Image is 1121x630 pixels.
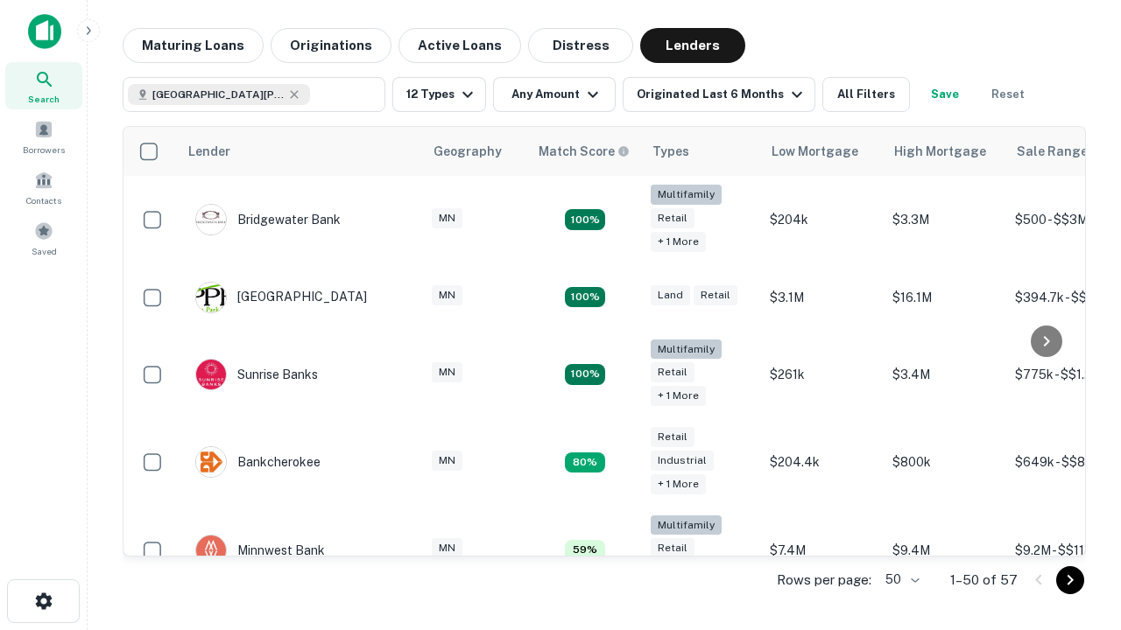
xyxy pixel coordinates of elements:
[980,77,1036,112] button: Reset
[761,507,884,595] td: $7.4M
[196,360,226,389] img: picture
[565,287,605,308] div: Matching Properties: 10, hasApolloMatch: undefined
[152,87,284,102] span: [GEOGRAPHIC_DATA][PERSON_NAME], [GEOGRAPHIC_DATA], [GEOGRAPHIC_DATA]
[539,142,630,161] div: Capitalize uses an advanced AI algorithm to match your search with the best lender. The match sco...
[1056,566,1084,594] button: Go to next page
[423,127,528,176] th: Geography
[651,474,706,494] div: + 1 more
[761,264,884,331] td: $3.1M
[651,285,690,305] div: Land
[565,452,605,473] div: Matching Properties: 8, hasApolloMatch: undefined
[23,143,65,157] span: Borrowers
[5,164,82,211] a: Contacts
[565,364,605,385] div: Matching Properties: 13, hasApolloMatch: undefined
[196,283,226,312] img: picture
[565,209,605,230] div: Matching Properties: 18, hasApolloMatch: undefined
[528,127,642,176] th: Capitalize uses an advanced AI algorithm to match your search with the best lender. The match sco...
[777,570,871,591] p: Rows per page:
[432,208,462,228] div: MN
[28,92,60,106] span: Search
[884,176,1006,264] td: $3.3M
[761,127,884,176] th: Low Mortgage
[884,507,1006,595] td: $9.4M
[884,418,1006,507] td: $800k
[195,446,321,478] div: Bankcherokee
[539,142,626,161] h6: Match Score
[651,386,706,406] div: + 1 more
[651,208,694,228] div: Retail
[178,127,423,176] th: Lender
[884,264,1006,331] td: $16.1M
[123,28,264,63] button: Maturing Loans
[432,285,462,305] div: MN
[637,84,807,105] div: Originated Last 6 Months
[651,185,722,205] div: Multifamily
[761,331,884,419] td: $261k
[5,214,82,262] a: Saved
[432,451,462,471] div: MN
[651,515,722,535] div: Multifamily
[878,567,922,592] div: 50
[196,535,226,565] img: picture
[651,427,694,447] div: Retail
[651,339,722,360] div: Multifamily
[917,77,973,112] button: Save your search to get updates of matches that match your search criteria.
[694,285,737,305] div: Retail
[271,28,391,63] button: Originations
[528,28,633,63] button: Distress
[392,77,486,112] button: 12 Types
[5,113,82,160] a: Borrowers
[432,538,462,558] div: MN
[651,232,706,252] div: + 1 more
[196,205,226,234] img: picture
[1033,434,1121,518] iframe: Chat Widget
[642,127,761,176] th: Types
[884,331,1006,419] td: $3.4M
[894,141,986,162] div: High Mortgage
[651,538,694,558] div: Retail
[761,418,884,507] td: $204.4k
[195,282,367,313] div: [GEOGRAPHIC_DATA]
[651,451,714,471] div: Industrial
[822,77,910,112] button: All Filters
[565,540,605,561] div: Matching Properties: 6, hasApolloMatch: undefined
[1017,141,1088,162] div: Sale Range
[761,176,884,264] td: $204k
[623,77,815,112] button: Originated Last 6 Months
[195,535,325,566] div: Minnwest Bank
[398,28,521,63] button: Active Loans
[950,570,1018,591] p: 1–50 of 57
[195,359,318,390] div: Sunrise Banks
[772,141,858,162] div: Low Mortgage
[5,62,82,109] a: Search
[493,77,616,112] button: Any Amount
[434,141,502,162] div: Geography
[652,141,689,162] div: Types
[195,204,341,235] div: Bridgewater Bank
[884,127,1006,176] th: High Mortgage
[32,244,57,258] span: Saved
[640,28,745,63] button: Lenders
[28,14,61,49] img: capitalize-icon.png
[432,362,462,382] div: MN
[26,193,61,207] span: Contacts
[196,447,226,477] img: picture
[651,362,694,382] div: Retail
[188,141,230,162] div: Lender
